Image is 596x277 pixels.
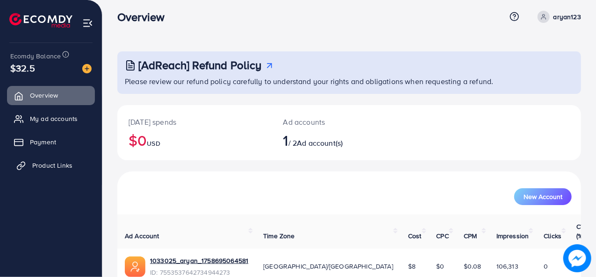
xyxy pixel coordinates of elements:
a: Product Links [7,156,95,175]
span: Ad Account [125,231,159,241]
h3: Overview [117,10,172,24]
p: Ad accounts [283,116,377,128]
span: CPC [437,231,449,241]
span: $0.08 [464,262,481,271]
p: Please review our refund policy carefully to understand your rights and obligations when requesti... [125,76,575,87]
h2: $0 [129,131,261,149]
span: Time Zone [263,231,294,241]
span: $32.5 [10,61,35,75]
span: ID: 7553537642734944273 [150,268,248,277]
a: Payment [7,133,95,151]
span: 106,313 [496,262,518,271]
img: image [563,244,591,272]
img: image [82,64,92,73]
span: [GEOGRAPHIC_DATA]/[GEOGRAPHIC_DATA] [263,262,393,271]
p: aryan123 [553,11,581,22]
span: 0 [544,262,548,271]
span: USD [147,139,160,148]
span: Ad account(s) [297,138,343,148]
a: aryan123 [534,11,581,23]
h2: / 2 [283,131,377,149]
span: Overview [30,91,58,100]
span: Ecomdy Balance [10,51,61,61]
a: My ad accounts [7,109,95,128]
span: New Account [524,193,562,200]
a: 1033025_aryan_1758695064581 [150,256,248,265]
span: CPM [464,231,477,241]
span: My ad accounts [30,114,78,123]
span: Clicks [544,231,561,241]
h3: [AdReach] Refund Policy [138,58,262,72]
span: $0 [437,262,445,271]
p: [DATE] spends [129,116,261,128]
span: Product Links [32,161,72,170]
img: logo [9,13,72,28]
img: menu [82,18,93,28]
button: New Account [514,188,572,205]
span: 1 [283,129,288,151]
span: $8 [408,262,416,271]
a: Overview [7,86,95,105]
span: Impression [496,231,529,241]
img: ic-ads-acc.e4c84228.svg [125,256,145,277]
span: Cost [408,231,422,241]
span: CTR (%) [576,222,589,241]
span: Payment [30,137,56,147]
